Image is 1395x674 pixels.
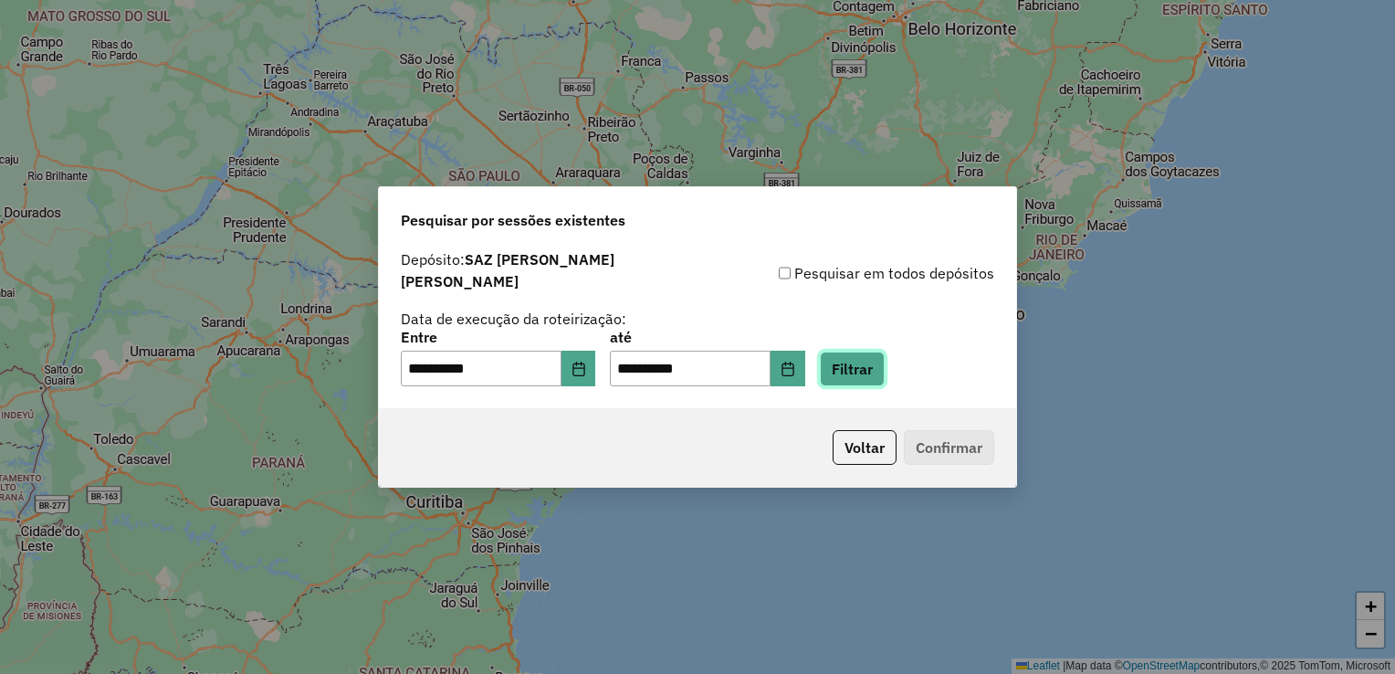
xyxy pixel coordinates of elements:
label: até [610,326,804,348]
label: Depósito: [401,248,697,292]
div: Pesquisar em todos depósitos [697,262,994,284]
button: Choose Date [771,351,805,387]
label: Entre [401,326,595,348]
button: Choose Date [561,351,596,387]
button: Voltar [833,430,897,465]
label: Data de execução da roteirização: [401,308,626,330]
strong: SAZ [PERSON_NAME] [PERSON_NAME] [401,250,614,290]
button: Filtrar [820,352,885,386]
span: Pesquisar por sessões existentes [401,209,625,231]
